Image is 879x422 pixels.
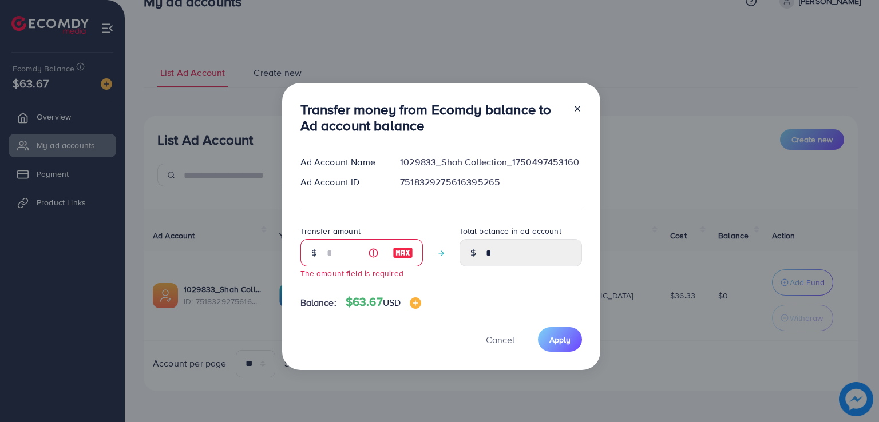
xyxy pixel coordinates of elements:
img: image [410,297,421,309]
label: Total balance in ad account [460,225,561,237]
h3: Transfer money from Ecomdy balance to Ad account balance [300,101,564,134]
span: Cancel [486,333,514,346]
span: Balance: [300,296,336,309]
div: 1029833_Shah Collection_1750497453160 [391,156,591,169]
div: Ad Account ID [291,176,391,189]
span: USD [383,296,401,309]
span: Apply [549,334,571,345]
button: Cancel [472,327,529,352]
label: Transfer amount [300,225,361,237]
div: Ad Account Name [291,156,391,169]
small: The amount field is required [300,268,403,278]
div: 7518329275616395265 [391,176,591,189]
h4: $63.67 [346,295,421,309]
img: image [393,246,413,260]
button: Apply [538,327,582,352]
